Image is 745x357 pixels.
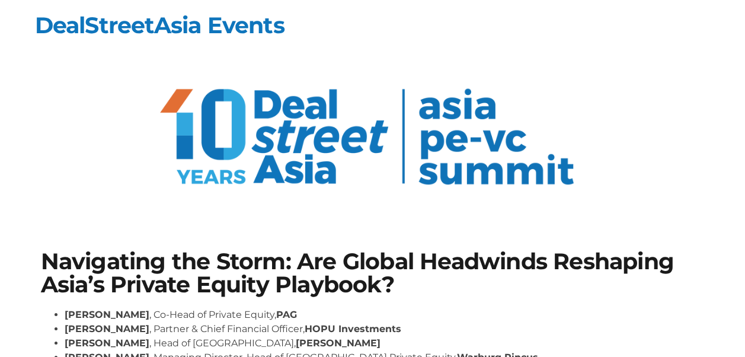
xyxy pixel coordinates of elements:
[65,337,149,349] strong: [PERSON_NAME]
[35,11,284,39] a: DealStreetAsia Events
[305,323,401,334] strong: HOPU Investments
[65,322,705,336] li: , Partner & Chief Financial Officer,
[65,336,705,350] li: , Head of [GEOGRAPHIC_DATA],
[65,308,705,322] li: , Co-Head of Private Equity,
[296,337,381,349] strong: [PERSON_NAME]
[276,309,297,320] strong: PAG
[41,250,705,296] h1: Navigating the Storm: Are Global Headwinds Reshaping Asia’s Private Equity Playbook?
[65,309,149,320] strong: [PERSON_NAME]
[65,323,149,334] strong: [PERSON_NAME]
